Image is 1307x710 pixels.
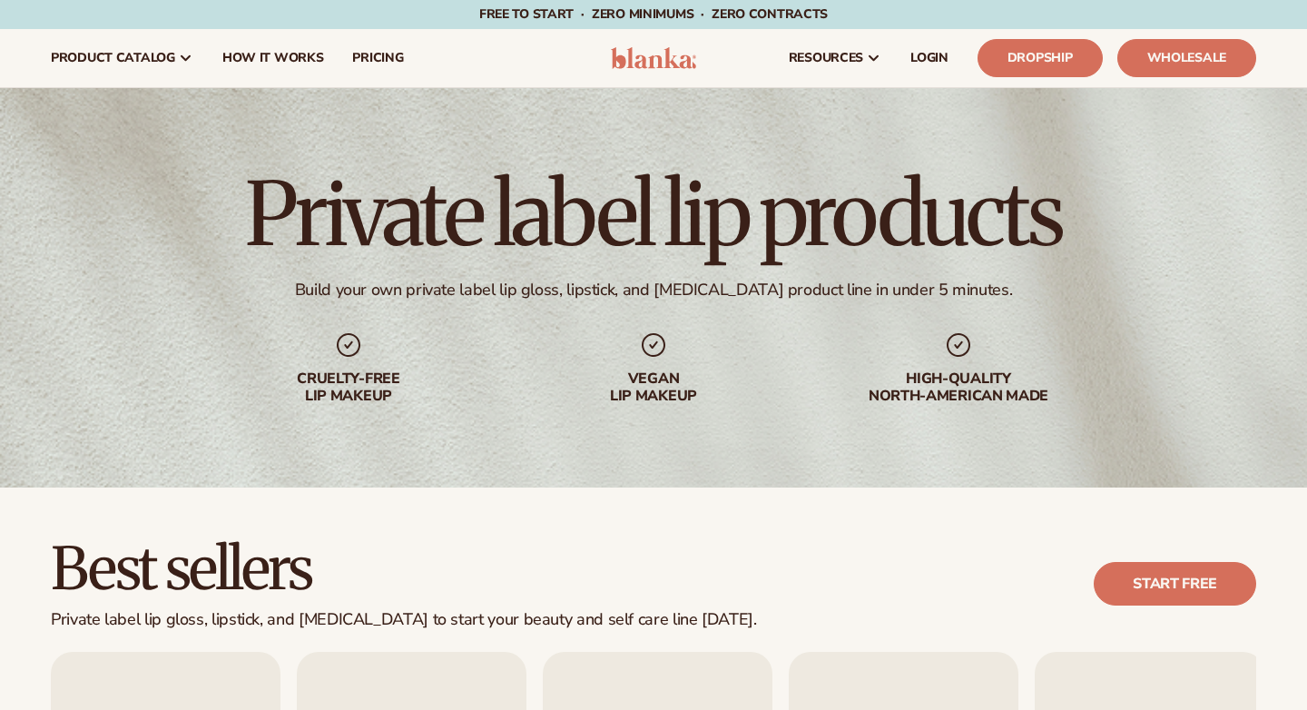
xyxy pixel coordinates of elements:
[338,29,418,87] a: pricing
[1117,39,1256,77] a: Wholesale
[774,29,896,87] a: resources
[51,538,757,599] h2: Best sellers
[208,29,339,87] a: How It Works
[36,29,208,87] a: product catalog
[51,51,175,65] span: product catalog
[51,610,757,630] div: Private label lip gloss, lipstick, and [MEDICAL_DATA] to start your beauty and self care line [DA...
[222,51,324,65] span: How It Works
[896,29,963,87] a: LOGIN
[910,51,948,65] span: LOGIN
[978,39,1103,77] a: Dropship
[479,5,828,23] span: Free to start · ZERO minimums · ZERO contracts
[352,51,403,65] span: pricing
[842,370,1075,405] div: High-quality North-american made
[789,51,863,65] span: resources
[537,370,770,405] div: Vegan lip makeup
[611,47,697,69] img: logo
[245,171,1061,258] h1: Private label lip products
[232,370,465,405] div: Cruelty-free lip makeup
[1094,562,1256,606] a: Start free
[295,280,1013,301] div: Build your own private label lip gloss, lipstick, and [MEDICAL_DATA] product line in under 5 minu...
